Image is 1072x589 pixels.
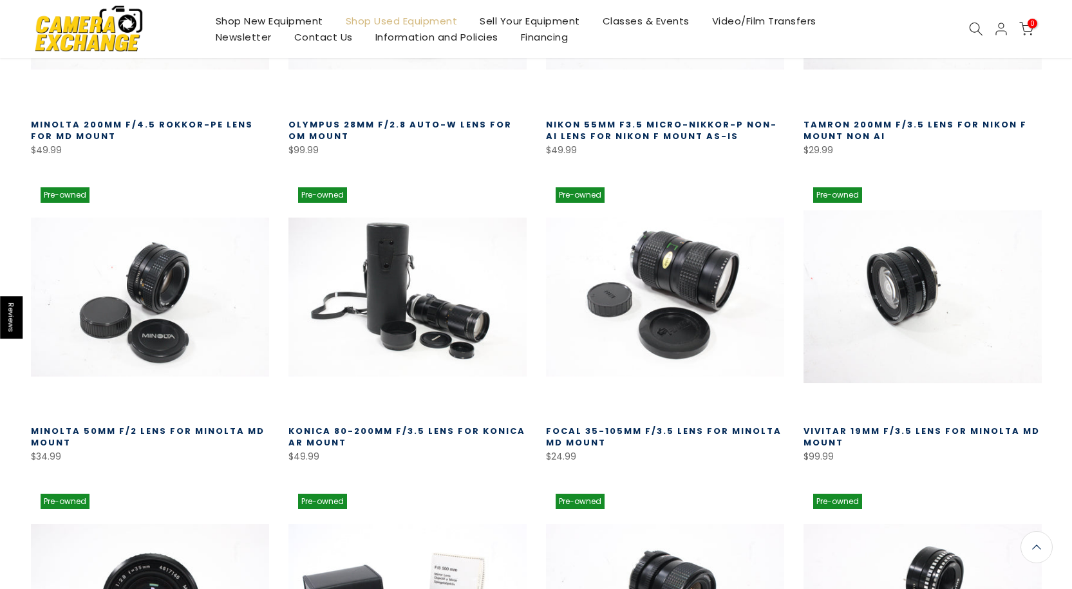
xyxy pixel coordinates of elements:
[288,425,525,449] a: Konica 80-200mm f/3.5 Lens for Konica AR Mount
[1019,22,1033,36] a: 0
[31,142,269,158] div: $49.99
[1028,19,1037,28] span: 0
[283,29,364,45] a: Contact Us
[591,13,701,29] a: Classes & Events
[546,118,777,142] a: Nikon 55MM f3.5 Micro-Nikkor-P Non-AI Lens for Nikon F Mount AS-IS
[804,449,1042,465] div: $99.99
[334,13,469,29] a: Shop Used Equipment
[204,29,283,45] a: Newsletter
[546,449,784,465] div: $24.99
[804,142,1042,158] div: $29.99
[546,425,782,449] a: Focal 35-105mm f/3.5 Lens for Minolta MD Mount
[31,118,253,142] a: Minolta 200mm f/4.5 Rokkor-PE Lens for MD Mount
[31,449,269,465] div: $34.99
[288,118,512,142] a: Olympus 28mm f/2.8 Auto-W Lens for OM Mount
[701,13,827,29] a: Video/Film Transfers
[804,425,1040,449] a: Vivitar 19mm f/3.5 Lens for Minolta MD Mount
[31,425,265,449] a: Minolta 50mm f/2 Lens for Minolta MD Mount
[804,118,1027,142] a: Tamron 200mm f/3.5 Lens for Nikon F Mount Non AI
[288,449,527,465] div: $49.99
[1020,531,1053,563] a: Back to the top
[469,13,592,29] a: Sell Your Equipment
[509,29,579,45] a: Financing
[288,142,527,158] div: $99.99
[364,29,509,45] a: Information and Policies
[546,142,784,158] div: $49.99
[204,13,334,29] a: Shop New Equipment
